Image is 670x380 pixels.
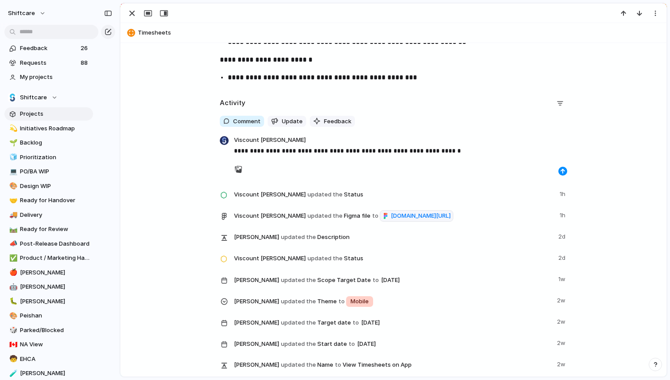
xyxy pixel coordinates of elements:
span: [PERSON_NAME] [20,297,90,306]
span: updated the [308,190,343,199]
span: Viscount [PERSON_NAME] [234,254,306,263]
span: updated the [281,360,316,369]
span: [PERSON_NAME] [234,233,279,242]
div: 🍎 [9,267,16,278]
button: 🎲 [8,326,17,335]
span: Design WIP [20,182,90,191]
span: [DOMAIN_NAME][URL] [391,212,451,220]
span: Feedback [324,117,351,126]
button: 🤝 [8,196,17,205]
button: 🧪 [8,369,17,378]
a: 🎨Design WIP [4,180,93,193]
span: 2d [558,231,567,241]
a: My projects [4,71,93,84]
span: 2d [558,252,567,262]
span: 1w [558,273,567,284]
button: 🌱 [8,138,17,147]
span: [DATE] [359,317,382,328]
span: Target date [234,316,552,329]
span: [PERSON_NAME] [20,268,90,277]
span: [DATE] [379,275,402,286]
span: to [353,318,359,327]
span: Product / Marketing Handover [20,254,90,262]
div: 🧊 [9,152,16,162]
button: ✅ [8,254,17,262]
span: 2w [557,337,567,348]
span: 2w [557,294,567,305]
a: 🧪[PERSON_NAME] [4,367,93,380]
span: [PERSON_NAME] [234,276,279,285]
div: 📣 [9,239,16,249]
span: Figma file [234,209,554,222]
span: to [373,276,379,285]
button: 🎨 [8,182,17,191]
span: to [349,340,355,349]
h2: Activity [220,98,245,108]
span: [PERSON_NAME] [234,360,279,369]
a: 🌱Backlog [4,136,93,149]
span: [PERSON_NAME] [234,340,279,349]
a: 🎨Peishan [4,309,93,322]
button: 🎨 [8,311,17,320]
button: Update [268,116,306,127]
a: 🇨🇦NA View [4,338,93,351]
span: Peishan [20,311,90,320]
div: ✅ [9,253,16,263]
div: 🐛 [9,296,16,306]
div: 🎲 [9,325,16,335]
span: [PERSON_NAME] [20,369,90,378]
a: 🤝Ready for Handover [4,194,93,207]
div: 💫Initiatives Roadmap [4,122,93,135]
span: Timesheets [138,28,662,37]
button: 🧒 [8,355,17,364]
a: ✅Product / Marketing Handover [4,251,93,265]
span: Viscount [PERSON_NAME] [234,212,306,220]
span: 88 [81,59,90,67]
span: 26 [81,44,90,53]
a: Requests88 [4,56,93,70]
span: Viscount [PERSON_NAME] [234,136,306,145]
span: Theme [234,294,552,308]
div: 🚚 [9,210,16,220]
span: Delivery [20,211,90,219]
span: updated the [281,297,316,306]
div: 🍎[PERSON_NAME] [4,266,93,279]
span: updated the [281,233,316,242]
span: Update [282,117,303,126]
span: Shiftcare [20,93,47,102]
a: [DOMAIN_NAME][URL] [380,210,453,222]
button: Shiftcare [4,91,93,104]
div: 🇨🇦 [9,340,16,350]
span: to [339,297,345,306]
span: shiftcare [8,9,35,18]
button: 🐛 [8,297,17,306]
span: My projects [20,73,90,82]
div: 🤖 [9,282,16,292]
span: updated the [281,340,316,349]
button: 💻 [8,167,17,176]
span: [PERSON_NAME] [234,297,279,306]
button: 🧊 [8,153,17,162]
span: 1h [560,188,567,199]
span: [DATE] [355,339,378,349]
span: Prioritization [20,153,90,162]
span: Status [234,188,554,200]
div: 💻PO/BA WIP [4,165,93,178]
a: Projects [4,107,93,121]
span: Status [234,252,553,264]
a: 🎲Parked/Blocked [4,324,93,337]
button: 🛤️ [8,225,17,234]
a: 🐛[PERSON_NAME] [4,295,93,308]
button: shiftcare [4,6,51,20]
a: 📣Post-Release Dashboard [4,237,93,251]
div: 🌱 [9,138,16,148]
span: Initiatives Roadmap [20,124,90,133]
span: Name View Timesheets on App [234,358,552,371]
div: 🛤️Ready for Review [4,223,93,236]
